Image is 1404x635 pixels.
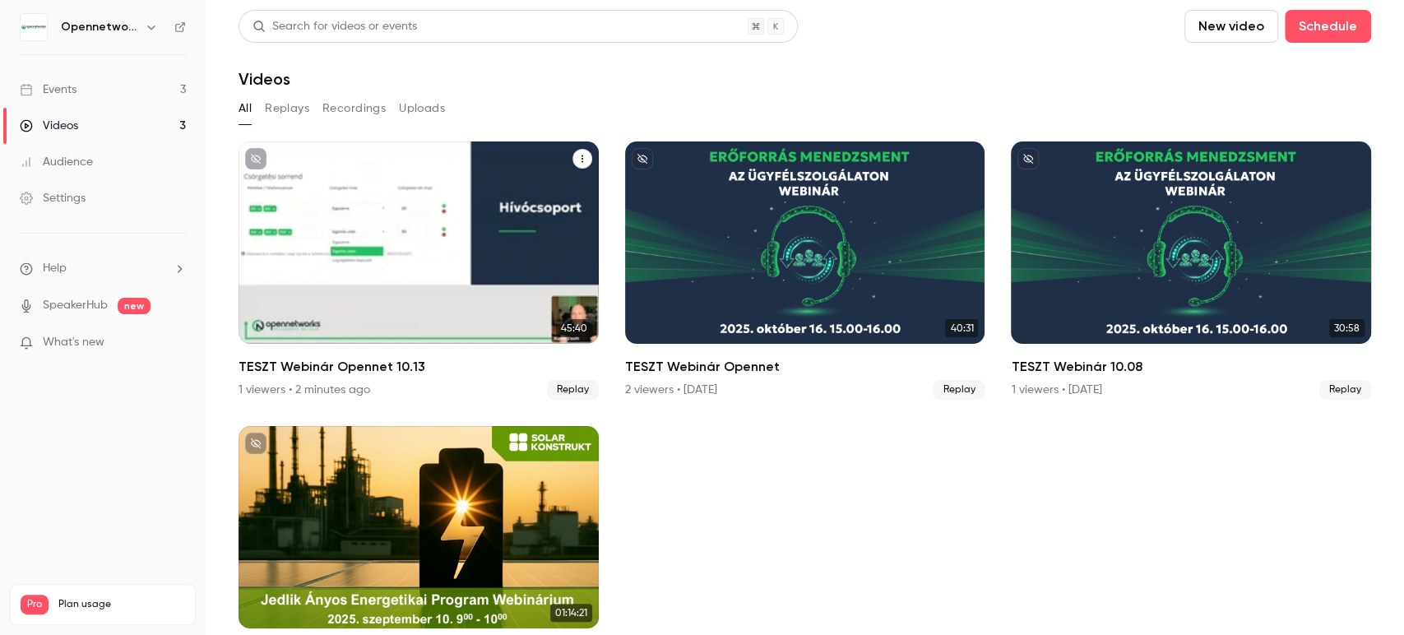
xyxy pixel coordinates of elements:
[547,380,599,400] span: Replay
[253,18,417,35] div: Search for videos or events
[118,298,151,314] span: new
[556,319,592,337] span: 45:40
[625,382,717,398] div: 2 viewers • [DATE]
[399,95,445,122] button: Uploads
[58,598,185,611] span: Plan usage
[43,260,67,277] span: Help
[166,336,186,350] iframe: Noticeable Trigger
[1017,148,1039,169] button: unpublished
[61,19,138,35] h6: Opennetworks Kft.
[20,154,93,170] div: Audience
[1319,380,1371,400] span: Replay
[1011,141,1371,400] li: TESZT Webinár 10.08
[322,95,386,122] button: Recordings
[1184,10,1278,43] button: New video
[625,141,985,400] a: 40:31TESZT Webinár Opennet2 viewers • [DATE]Replay
[265,95,309,122] button: Replays
[239,95,252,122] button: All
[21,14,47,40] img: Opennetworks Kft.
[43,334,104,351] span: What's new
[21,595,49,614] span: Pro
[20,81,76,98] div: Events
[239,10,1371,625] section: Videos
[20,190,86,206] div: Settings
[1011,141,1371,400] a: 30:58TESZT Webinár 10.081 viewers • [DATE]Replay
[245,148,266,169] button: unpublished
[20,260,186,277] li: help-dropdown-opener
[43,297,108,314] a: SpeakerHub
[625,357,985,377] h2: TESZT Webinár Opennet
[1011,382,1101,398] div: 1 viewers • [DATE]
[632,148,653,169] button: unpublished
[20,118,78,134] div: Videos
[245,433,266,454] button: unpublished
[550,604,592,622] span: 01:14:21
[945,319,978,337] span: 40:31
[1329,319,1365,337] span: 30:58
[239,382,370,398] div: 1 viewers • 2 minutes ago
[239,141,599,400] li: TESZT Webinár Opennet 10.13
[933,380,985,400] span: Replay
[239,141,599,400] a: 45:40TESZT Webinár Opennet 10.131 viewers • 2 minutes agoReplay
[239,357,599,377] h2: TESZT Webinár Opennet 10.13
[239,69,290,89] h1: Videos
[1011,357,1371,377] h2: TESZT Webinár 10.08
[1285,10,1371,43] button: Schedule
[625,141,985,400] li: TESZT Webinár Opennet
